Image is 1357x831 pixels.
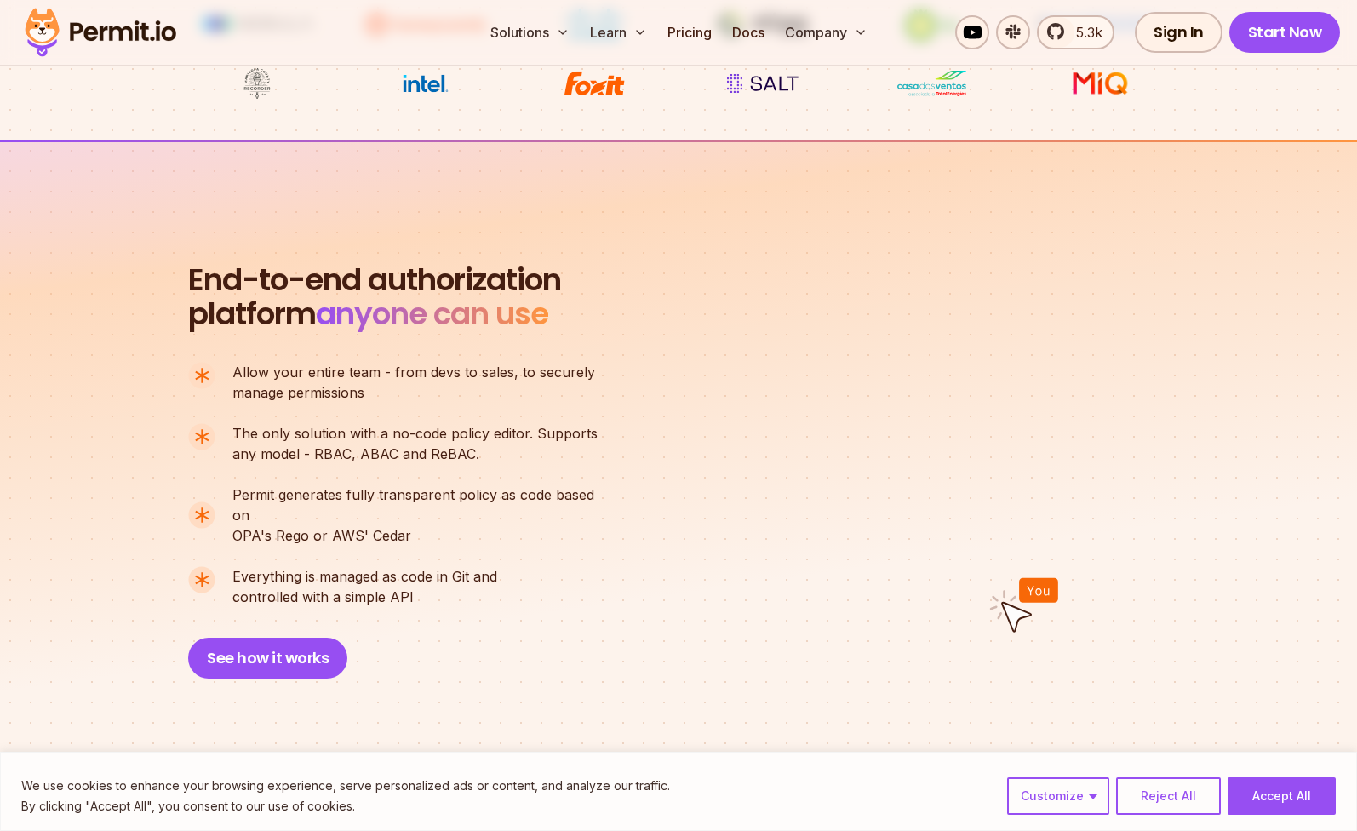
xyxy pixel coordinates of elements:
p: By clicking "Accept All", you consent to our use of cookies. [21,796,670,817]
a: Start Now [1229,12,1341,53]
a: Pricing [661,15,719,49]
span: Allow your entire team - from devs to sales, to securely [232,362,595,382]
button: Solutions [484,15,576,49]
img: Foxit [530,67,658,100]
button: Customize [1007,777,1109,815]
span: Permit generates fully transparent policy as code based on [232,484,612,525]
a: 5.3k [1037,15,1114,49]
span: End-to-end authorization [188,263,561,297]
span: The only solution with a no-code policy editor. Supports [232,423,598,444]
p: any model - RBAC, ABAC and ReBAC. [232,423,598,464]
button: Company [778,15,874,49]
button: Learn [583,15,654,49]
button: See how it works [188,638,347,679]
img: Permit logo [17,3,184,61]
img: Casa dos Ventos [867,67,995,100]
button: Reject All [1116,777,1221,815]
button: Accept All [1228,777,1336,815]
span: Everything is managed as code in Git and [232,566,497,587]
img: Maricopa County Recorder\'s Office [193,67,321,100]
p: OPA's Rego or AWS' Cedar [232,484,612,546]
a: Docs [725,15,771,49]
a: Sign In [1135,12,1222,53]
p: We use cookies to enhance your browsing experience, serve personalized ads or content, and analyz... [21,776,670,796]
h2: platform [188,263,561,331]
img: salt [699,67,827,100]
img: MIQ [1043,69,1158,98]
p: controlled with a simple API [232,566,497,607]
p: manage permissions [232,362,595,403]
img: Intel [362,67,490,100]
span: 5.3k [1066,22,1102,43]
span: anyone can use [316,292,548,335]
